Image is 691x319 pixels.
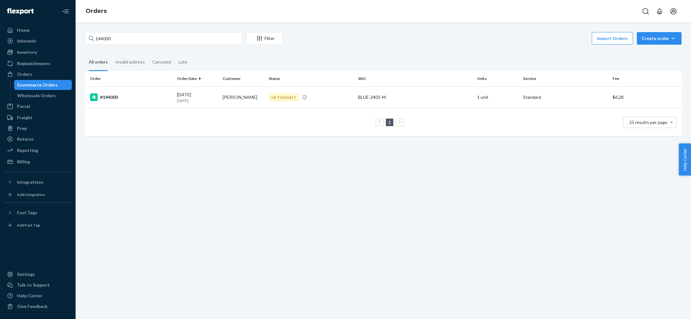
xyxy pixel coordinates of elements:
p: [DATE] [177,98,218,103]
div: Give Feedback [17,303,48,310]
div: Replenishments [17,60,50,67]
a: Freight [4,113,72,123]
div: Returns [17,136,34,142]
div: Parcel [17,103,30,109]
button: Open notifications [653,5,666,18]
a: Ecommerce Orders [14,80,72,90]
button: Open account menu [667,5,680,18]
div: Filter [247,35,283,42]
a: Replenishments [4,59,72,69]
div: Invalid address [115,54,145,70]
div: BLUE-2401-M [358,94,472,100]
a: Reporting [4,145,72,155]
a: Inbounds [4,36,72,46]
th: Service [521,71,610,86]
div: Late [179,54,187,70]
th: SKU [356,71,475,86]
button: Close Navigation [59,5,72,18]
button: Fast Tags [4,208,72,218]
a: Add Fast Tag [4,220,72,230]
div: Orders [17,71,32,77]
a: Billing [4,157,72,167]
button: Import Orders [592,32,633,45]
div: Add Integration [17,192,45,197]
td: 1 unit [475,86,520,108]
div: Fast Tags [17,210,37,216]
ol: breadcrumbs [81,2,112,20]
td: [PERSON_NAME] [220,86,266,108]
button: Filter [246,32,283,45]
div: Ecommerce Orders [17,82,58,88]
a: Add Integration [4,190,72,200]
a: Home [4,25,72,35]
a: Inventory [4,47,72,57]
img: Flexport logo [7,8,34,14]
div: Billing [17,159,30,165]
button: Give Feedback [4,301,72,311]
a: Help Center [4,291,72,301]
div: Customer [223,76,263,81]
button: Help Center [679,143,691,176]
div: Create order [642,35,677,42]
a: Returns [4,134,72,144]
td: $6.28 [610,86,682,108]
div: Integrations [17,179,43,185]
div: Inbounds [17,38,36,44]
th: Units [475,71,520,86]
button: Open Search Box [639,5,652,18]
p: Standard [523,94,608,100]
div: Wholesale Orders [17,92,56,99]
th: Status [266,71,356,86]
a: Orders [4,69,72,79]
input: Search orders [85,32,243,45]
th: Order [85,71,174,86]
a: Wholesale Orders [14,91,72,101]
div: All orders [89,54,108,71]
a: Parcel [4,101,72,111]
div: Freight [17,115,32,121]
div: IN TRANSIT [269,93,300,102]
a: Page 1 is your current page [387,120,392,125]
div: Help Center [17,293,43,299]
div: Canceled [152,54,171,70]
div: Add Fast Tag [17,222,40,228]
div: Settings [17,271,35,277]
div: #144000 [90,93,172,101]
div: [DATE] [177,92,218,103]
button: Integrations [4,177,72,187]
th: Order Date [174,71,220,86]
span: 25 results per page [629,120,667,125]
div: Home [17,27,30,33]
button: Create order [637,32,682,45]
div: Prep [17,125,27,132]
div: Talk to Support [17,282,50,288]
th: Fee [610,71,682,86]
a: Settings [4,269,72,279]
a: Prep [4,123,72,133]
a: Talk to Support [4,280,72,290]
div: Reporting [17,147,38,154]
div: Inventory [17,49,37,55]
a: Orders [86,8,107,14]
